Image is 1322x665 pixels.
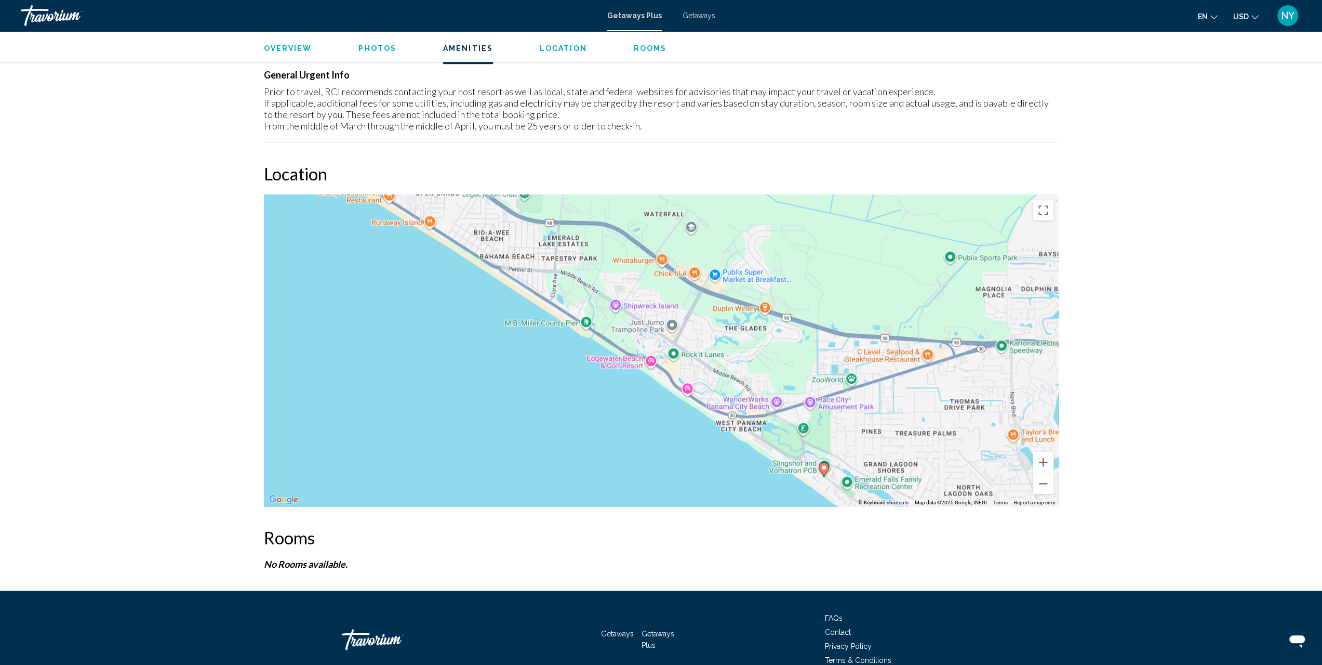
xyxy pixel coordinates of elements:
[264,44,312,53] span: Overview
[1033,200,1053,220] button: Toggle fullscreen view
[264,44,312,53] button: Overview
[993,500,1008,505] a: Terms
[1014,500,1056,505] a: Report a map error
[266,493,301,506] img: Google
[607,11,662,20] a: Getaways Plus
[266,493,301,506] a: Open this area in Google Maps (opens a new window)
[358,44,396,53] span: Photos
[1033,452,1053,473] button: Zoom in
[1274,5,1301,27] button: User Menu
[540,44,587,53] span: Location
[634,44,667,53] button: Rooms
[540,44,587,53] button: Location
[1198,12,1208,21] span: en
[601,630,634,638] a: Getaways
[443,44,493,53] span: Amenities
[1033,473,1053,494] button: Zoom out
[825,614,843,622] a: FAQs
[825,642,872,650] a: Privacy Policy
[1198,9,1218,24] button: Change language
[634,44,667,53] span: Rooms
[21,5,597,26] a: Travorium
[915,500,987,505] span: Map data ©2025 Google, INEGI
[683,11,715,20] a: Getaways
[825,628,851,636] a: Contact
[1280,623,1314,657] iframe: Button to launch messaging window
[1233,9,1259,24] button: Change currency
[264,558,1059,570] p: No Rooms available.
[264,163,1059,184] h2: Location
[1281,10,1294,21] span: NY
[264,86,1059,132] div: Prior to travel, RCI recommends contacting your host resort as well as local, state and federal w...
[264,527,1059,548] h2: Rooms
[443,44,493,53] button: Amenities
[864,499,909,506] button: Keyboard shortcuts
[358,44,396,53] button: Photos
[342,624,446,655] a: Travorium
[642,630,674,649] a: Getaways Plus
[264,69,1059,81] h4: General Urgent Info
[825,656,891,664] a: Terms & Conditions
[1233,12,1249,21] span: USD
